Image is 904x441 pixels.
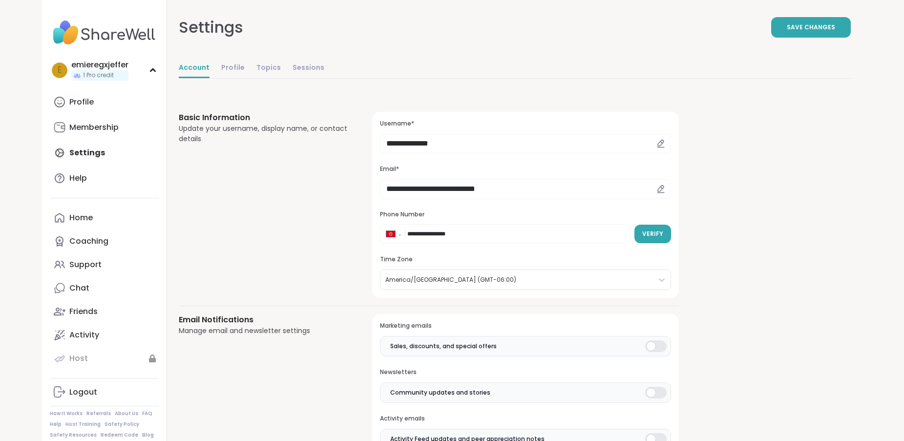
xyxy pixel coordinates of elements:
a: Profile [221,59,245,78]
div: Logout [69,387,97,398]
a: Account [179,59,210,78]
img: ShareWell Nav Logo [50,16,159,50]
a: Host Training [65,421,101,428]
a: Chat [50,276,159,300]
a: How It Works [50,410,83,417]
a: Logout [50,380,159,404]
a: Home [50,206,159,230]
a: Host [50,347,159,370]
a: Profile [50,90,159,114]
h3: Phone Number [380,210,671,219]
div: Help [69,173,87,184]
a: Referrals [86,410,111,417]
button: Save Changes [771,17,851,38]
span: Community updates and stories [390,388,490,397]
a: Sessions [293,59,324,78]
a: Safety Policy [105,421,139,428]
div: Friends [69,306,98,317]
h3: Activity emails [380,415,671,423]
a: Topics [256,59,281,78]
span: Save Changes [787,23,835,32]
div: Support [69,259,102,270]
a: Redeem Code [101,432,138,439]
h3: Time Zone [380,255,671,264]
h3: Username* [380,120,671,128]
span: e [58,64,62,77]
div: Coaching [69,236,108,247]
h3: Marketing emails [380,322,671,330]
a: Help [50,167,159,190]
div: Profile [69,97,94,107]
div: Update your username, display name, or contact details [179,124,349,144]
span: 1 Pro credit [83,71,114,80]
a: Help [50,421,62,428]
h3: Email Notifications [179,314,349,326]
h3: Basic Information [179,112,349,124]
div: Manage email and newsletter settings [179,326,349,336]
a: About Us [115,410,138,417]
div: Home [69,212,93,223]
span: Sales, discounts, and special offers [390,342,497,351]
button: Verify [634,225,671,243]
div: emieregxjeffer [71,60,128,70]
a: Blog [142,432,154,439]
a: Coaching [50,230,159,253]
span: Verify [642,230,663,238]
div: Settings [179,16,243,39]
a: Friends [50,300,159,323]
div: Activity [69,330,99,340]
a: FAQ [142,410,152,417]
h3: Newsletters [380,368,671,377]
a: Activity [50,323,159,347]
a: Membership [50,116,159,139]
h3: Email* [380,165,671,173]
div: Chat [69,283,89,294]
a: Support [50,253,159,276]
div: Host [69,353,88,364]
div: Membership [69,122,119,133]
a: Safety Resources [50,432,97,439]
